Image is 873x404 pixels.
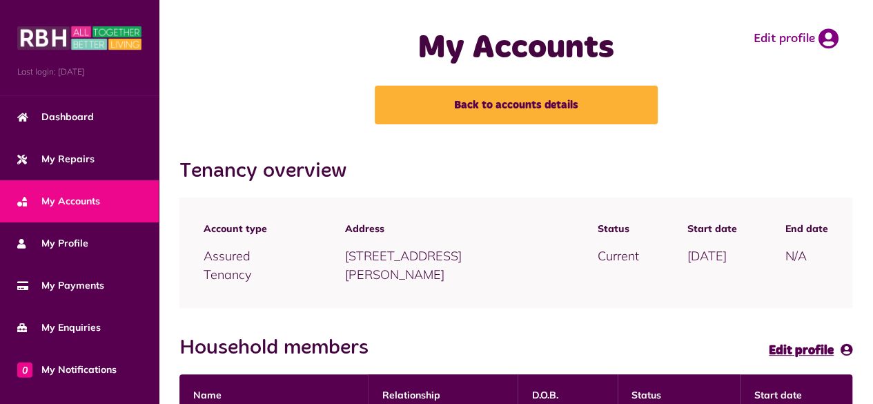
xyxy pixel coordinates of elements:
span: Edit profile [769,345,834,357]
span: My Profile [17,236,88,251]
span: My Payments [17,278,104,293]
span: [DATE] [687,248,727,264]
span: Address [345,222,549,236]
h2: Household members [179,336,382,360]
a: Edit profile [769,340,852,360]
span: My Repairs [17,152,95,166]
span: [STREET_ADDRESS][PERSON_NAME] [345,248,462,282]
img: MyRBH [17,24,141,52]
span: Current [598,248,639,264]
span: 0 [17,362,32,377]
a: Back to accounts details [375,86,658,124]
span: Start date [687,222,737,236]
span: Status [598,222,639,236]
span: My Notifications [17,363,117,377]
span: End date [785,222,828,236]
span: Last login: [DATE] [17,66,141,78]
span: Assured Tenancy [204,248,251,282]
span: Account type [204,222,297,236]
span: N/A [785,248,807,264]
span: My Accounts [17,194,100,209]
a: Edit profile [754,28,838,49]
h1: My Accounts [351,28,681,68]
span: My Enquiries [17,320,101,335]
span: Dashboard [17,110,94,124]
h2: Tenancy overview [179,159,360,184]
